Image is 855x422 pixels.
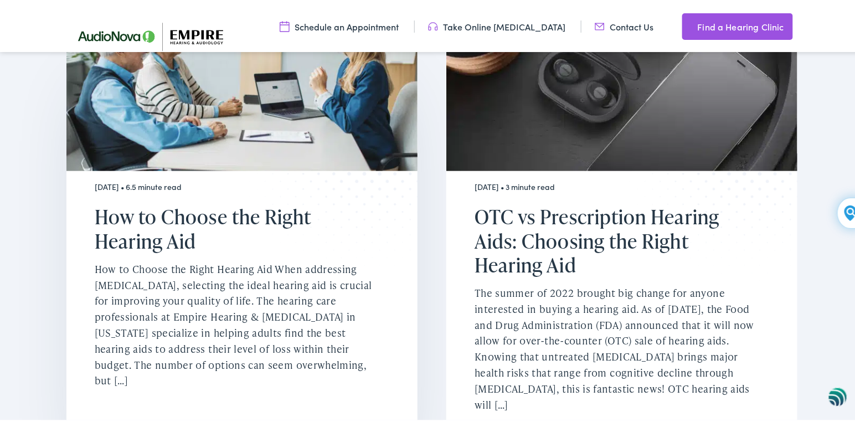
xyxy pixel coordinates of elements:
img: An older New York couple choosing hearing aids at Empire Hearing and Audiology. [66,11,418,169]
img: svg+xml;base64,PHN2ZyB3aWR0aD0iNDgiIGhlaWdodD0iNDgiIHZpZXdCb3g9IjAgMCA0OCA0OCIgZmlsbD0ibm9uZSIgeG... [828,385,847,405]
a: Take Online [MEDICAL_DATA] [428,18,566,30]
img: utility icon [428,18,438,30]
a: Find a Hearing Clinic [682,11,793,38]
h2: How to Choose the Right Hearing Aid [95,203,375,250]
h2: OTC vs Prescription Hearing Aids: Choosing the Right Hearing Aid [475,203,755,275]
p: How to Choose the Right Hearing Aid When addressing [MEDICAL_DATA], selecting the ideal hearing a... [95,259,375,387]
div: [DATE] • 3 minute read [475,180,755,189]
img: utility icon [595,18,605,30]
img: A pair of over-the-counter (OTC) hearing aids in their carrying case [446,11,797,169]
img: utility icon [280,18,290,30]
p: The summer of 2022 brought big change for anyone interested in buying a hearing aid. As of [DATE]... [475,283,755,410]
a: Contact Us [595,18,654,30]
img: utility icon [682,18,692,31]
a: Schedule an Appointment [280,18,399,30]
div: [DATE] • 6.5 minute read [95,180,375,189]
